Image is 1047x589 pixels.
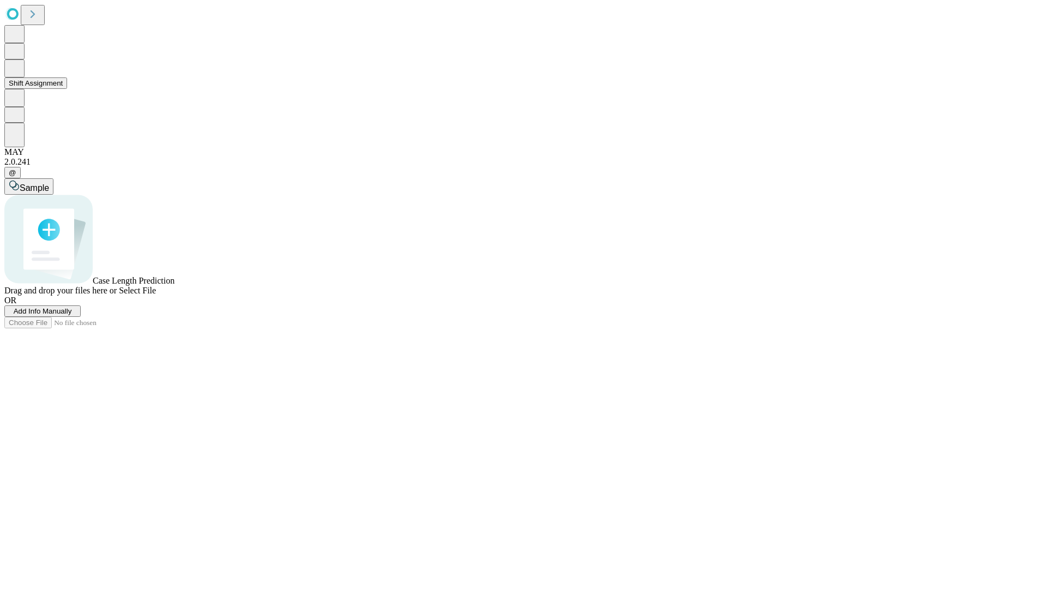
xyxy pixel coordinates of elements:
[4,296,16,305] span: OR
[4,305,81,317] button: Add Info Manually
[93,276,174,285] span: Case Length Prediction
[20,183,49,193] span: Sample
[4,77,67,89] button: Shift Assignment
[4,157,1043,167] div: 2.0.241
[9,169,16,177] span: @
[119,286,156,295] span: Select File
[4,286,117,295] span: Drag and drop your files here or
[4,147,1043,157] div: MAY
[14,307,72,315] span: Add Info Manually
[4,167,21,178] button: @
[4,178,53,195] button: Sample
